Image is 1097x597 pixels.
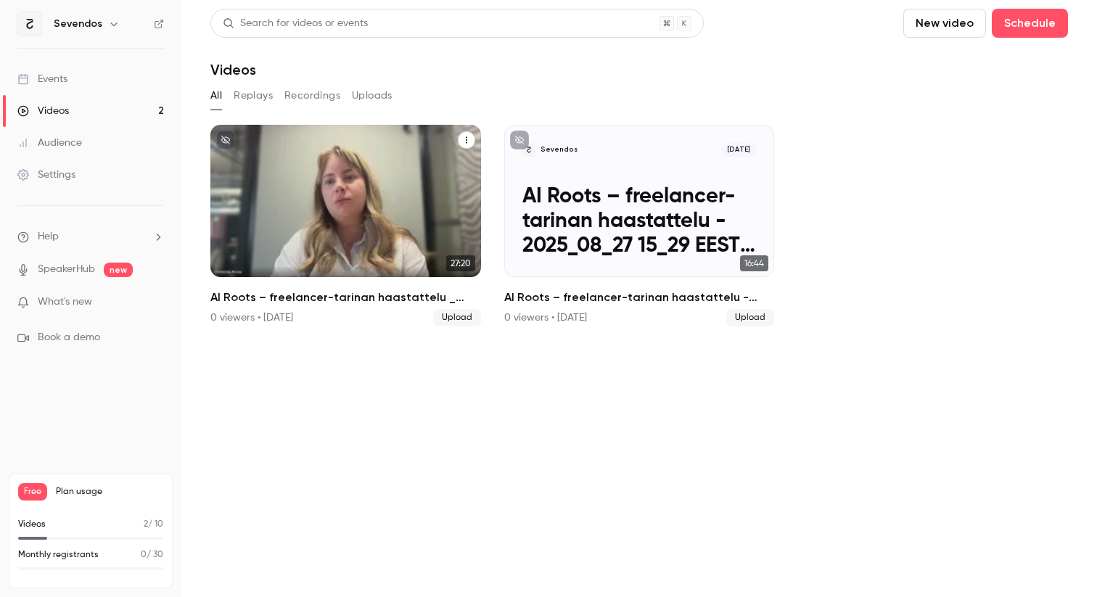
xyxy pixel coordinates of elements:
[17,136,82,150] div: Audience
[522,185,756,258] p: AI Roots – freelancer-tarinan haastattelu - 2025_08_27 15_29 EEST – Recording
[144,520,148,529] span: 2
[56,486,163,498] span: Plan usage
[210,125,481,326] li: AI Roots – freelancer-tarinan haastattelu _ Saana-Sofia - 2025_08_26 09_59 EEST – Recording
[446,255,475,271] span: 27:20
[721,143,756,157] span: [DATE]
[210,84,222,107] button: All
[141,548,163,561] p: / 30
[38,330,100,345] span: Book a demo
[504,289,775,306] h2: AI Roots – freelancer-tarinan haastattelu - 2025_08_27 15_29 EEST – Recording
[510,131,529,149] button: unpublished
[504,125,775,326] li: AI Roots – freelancer-tarinan haastattelu - 2025_08_27 15_29 EEST – Recording
[210,125,1068,326] ul: Videos
[17,72,67,86] div: Events
[541,145,578,155] p: Sevendos
[104,263,133,277] span: new
[210,61,256,78] h1: Videos
[726,309,774,326] span: Upload
[17,229,164,244] li: help-dropdown-opener
[223,16,368,31] div: Search for videos or events
[38,295,92,310] span: What's new
[38,262,95,277] a: SpeakerHub
[210,125,481,326] a: 27:20AI Roots – freelancer-tarinan haastattelu _ [PERSON_NAME]-[GEOGRAPHIC_DATA] - 2025_08_26 09_...
[18,483,47,501] span: Free
[144,518,163,531] p: / 10
[522,143,536,157] img: AI Roots – freelancer-tarinan haastattelu - 2025_08_27 15_29 EEST – Recording
[54,17,102,31] h6: Sevendos
[504,125,775,326] a: AI Roots – freelancer-tarinan haastattelu - 2025_08_27 15_29 EEST – RecordingSevendos[DATE]AI Roo...
[284,84,340,107] button: Recordings
[141,551,147,559] span: 0
[17,168,75,182] div: Settings
[210,289,481,306] h2: AI Roots – freelancer-tarinan haastattelu _ [PERSON_NAME]-[GEOGRAPHIC_DATA] - 2025_08_26 09_59 EE...
[210,310,293,325] div: 0 viewers • [DATE]
[17,104,69,118] div: Videos
[18,548,99,561] p: Monthly registrants
[352,84,393,107] button: Uploads
[18,518,46,531] p: Videos
[18,12,41,36] img: Sevendos
[38,229,59,244] span: Help
[504,310,587,325] div: 0 viewers • [DATE]
[147,296,164,309] iframe: Noticeable Trigger
[216,131,235,149] button: unpublished
[234,84,273,107] button: Replays
[740,255,768,271] span: 16:44
[210,9,1068,588] section: Videos
[433,309,481,326] span: Upload
[903,9,986,38] button: New video
[992,9,1068,38] button: Schedule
